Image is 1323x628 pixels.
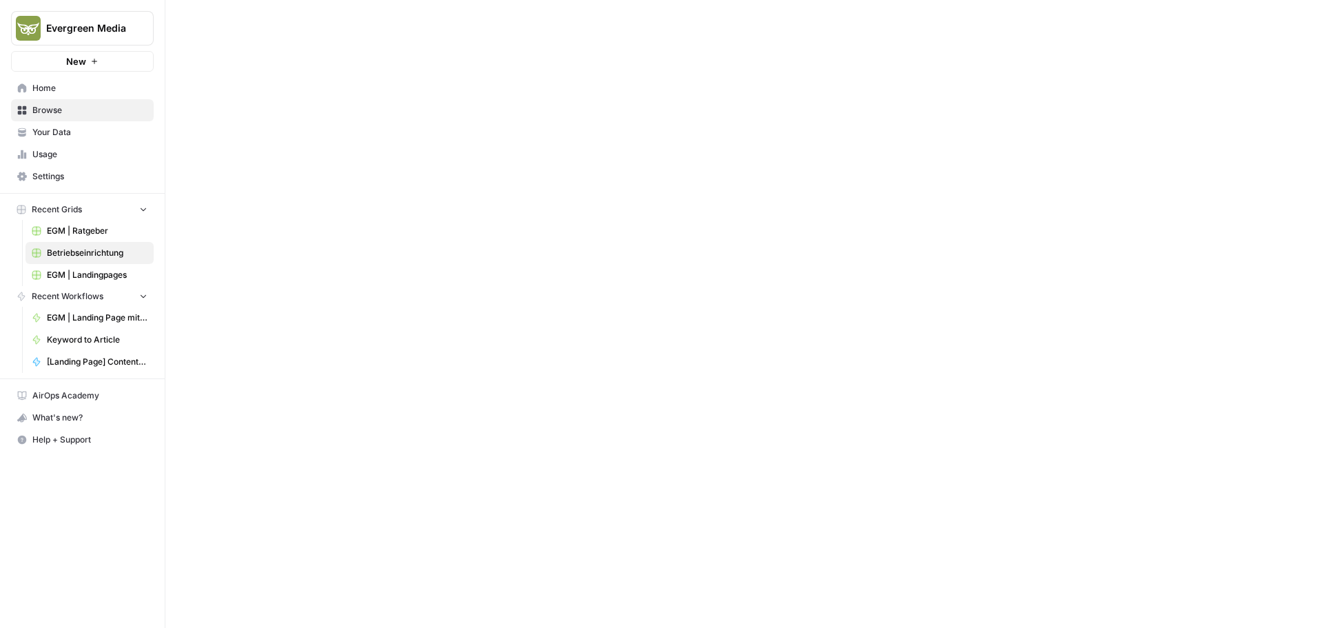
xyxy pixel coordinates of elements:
[32,203,82,216] span: Recent Grids
[32,148,147,161] span: Usage
[11,385,154,407] a: AirOps Academy
[46,21,130,35] span: Evergreen Media
[25,242,154,264] a: Betriebseinrichtung
[66,54,86,68] span: New
[32,170,147,183] span: Settings
[25,351,154,373] a: [Landing Page] Content Brief to Full Page
[11,199,154,220] button: Recent Grids
[16,16,41,41] img: Evergreen Media Logo
[47,312,147,324] span: EGM | Landing Page mit bestehender Struktur
[25,307,154,329] a: EGM | Landing Page mit bestehender Struktur
[47,334,147,346] span: Keyword to Article
[47,269,147,281] span: EGM | Landingpages
[47,247,147,259] span: Betriebseinrichtung
[47,356,147,368] span: [Landing Page] Content Brief to Full Page
[11,121,154,143] a: Your Data
[32,126,147,139] span: Your Data
[11,429,154,451] button: Help + Support
[32,389,147,402] span: AirOps Academy
[32,82,147,94] span: Home
[11,407,154,429] button: What's new?
[11,11,154,45] button: Workspace: Evergreen Media
[11,143,154,165] a: Usage
[11,51,154,72] button: New
[11,286,154,307] button: Recent Workflows
[25,264,154,286] a: EGM | Landingpages
[32,104,147,117] span: Browse
[12,407,153,428] div: What's new?
[11,77,154,99] a: Home
[32,290,103,303] span: Recent Workflows
[25,329,154,351] a: Keyword to Article
[11,165,154,188] a: Settings
[32,434,147,446] span: Help + Support
[11,99,154,121] a: Browse
[25,220,154,242] a: EGM | Ratgeber
[47,225,147,237] span: EGM | Ratgeber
